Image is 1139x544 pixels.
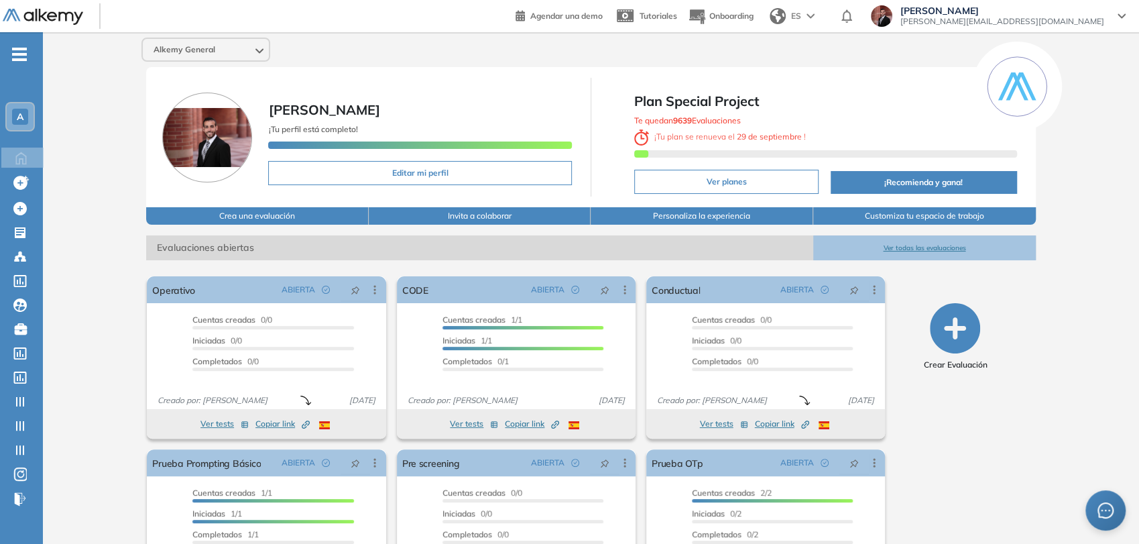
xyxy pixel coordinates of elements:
button: Crea una evaluación [146,207,369,225]
span: [DATE] [843,394,880,406]
a: Pre screening [402,449,460,476]
span: ABIERTA [282,457,315,469]
button: Ver tests [700,416,748,432]
span: check-circle [821,459,829,467]
button: Customiza tu espacio de trabajo [813,207,1036,225]
span: Completados [442,356,492,366]
span: Creado por: [PERSON_NAME] [652,394,772,406]
span: [DATE] [344,394,381,406]
span: 0/0 [442,488,522,498]
a: Prueba OTp [652,449,703,476]
span: 0/0 [442,508,492,519]
span: Iniciadas [692,335,725,345]
span: [DATE] [593,394,630,406]
button: Personaliza la experiencia [591,207,813,225]
span: pushpin [351,457,360,468]
span: Iniciadas [442,335,475,345]
span: Cuentas creadas [442,315,505,325]
span: Plan Special Project [634,91,1017,111]
span: check-circle [821,286,829,294]
span: Tutoriales [640,11,677,21]
span: message [1097,502,1114,519]
span: ABIERTA [282,284,315,296]
span: ABIERTA [531,457,564,469]
span: 1/1 [192,508,242,519]
span: Completados [442,529,492,539]
button: Copiar link [505,416,559,432]
button: pushpin [341,452,370,474]
button: Ver todas las evaluaciones [813,235,1036,260]
span: pushpin [849,284,859,295]
span: Creado por: [PERSON_NAME] [152,394,273,406]
span: 0/1 [442,356,509,366]
span: 1/1 [442,335,492,345]
img: Foto de perfil [162,93,252,182]
span: ABIERTA [531,284,564,296]
span: Cuentas creadas [192,315,255,325]
span: [PERSON_NAME] [268,101,379,118]
span: check-circle [322,459,330,467]
span: Cuentas creadas [192,488,255,498]
span: ¡Tu perfil está completo! [268,124,357,134]
span: pushpin [600,284,609,295]
b: 9639 [673,115,692,125]
span: Cuentas creadas [442,488,505,498]
span: 0/2 [692,508,741,519]
span: ABIERTA [780,457,814,469]
span: Creado por: [PERSON_NAME] [402,394,523,406]
span: Onboarding [709,11,754,21]
button: Copiar link [755,416,809,432]
button: ¡Recomienda y gana! [831,171,1017,194]
a: Operativo [152,276,195,303]
b: 29 de septiembre [735,131,804,142]
img: world [770,8,786,24]
span: Iniciadas [442,508,475,519]
span: 0/0 [192,356,259,366]
span: 1/1 [192,488,272,498]
a: Agendar una demo [516,7,603,23]
button: Ver tests [200,416,249,432]
span: 0/0 [692,356,758,366]
span: Cuentas creadas [692,315,755,325]
span: Iniciadas [692,508,725,519]
span: Completados [192,529,242,539]
img: clock-svg [634,129,649,146]
span: Alkemy General [154,44,215,55]
button: Ver planes [634,170,819,194]
button: Editar mi perfil [268,161,572,185]
span: Copiar link [755,418,809,430]
span: Te quedan Evaluaciones [634,115,741,125]
button: Ver tests [450,416,498,432]
span: 0/0 [692,335,741,345]
a: CODE [402,276,428,303]
img: ESP [319,421,330,429]
span: Completados [692,529,741,539]
span: 0/0 [692,315,772,325]
button: Copiar link [255,416,310,432]
span: pushpin [600,457,609,468]
span: check-circle [571,286,579,294]
span: Crear Evaluación [923,359,987,371]
img: Logo [3,9,83,25]
img: ESP [568,421,579,429]
span: [PERSON_NAME][EMAIL_ADDRESS][DOMAIN_NAME] [900,16,1104,27]
span: ABIERTA [780,284,814,296]
button: pushpin [590,279,619,301]
span: 0/0 [442,529,509,539]
i: - [12,53,27,56]
span: 0/0 [192,335,242,345]
span: 1/1 [192,529,259,539]
span: pushpin [849,457,859,468]
img: ESP [819,421,829,429]
span: A [17,111,23,122]
span: check-circle [322,286,330,294]
a: Conductual [652,276,700,303]
button: pushpin [341,279,370,301]
button: pushpin [839,452,869,474]
span: Copiar link [255,418,310,430]
button: Onboarding [688,2,754,31]
button: Invita a colaborar [369,207,591,225]
span: Evaluaciones abiertas [146,235,813,260]
span: 2/2 [692,488,772,498]
span: 0/0 [192,315,272,325]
